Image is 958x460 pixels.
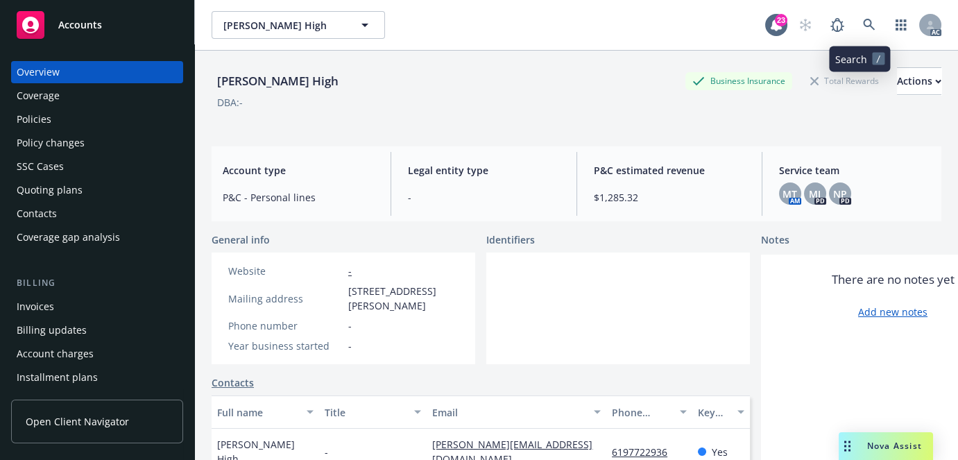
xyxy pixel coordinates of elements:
div: Billing [11,276,183,290]
button: Key contact [692,395,750,429]
a: Policies [11,108,183,130]
div: Key contact [698,405,729,420]
div: Mailing address [228,291,343,306]
a: 6197722936 [612,445,678,459]
span: NP [833,187,847,201]
span: - [348,339,352,353]
span: Yes [712,445,728,459]
div: Overview [17,61,60,83]
a: - [348,264,352,278]
div: Installment plans [17,366,98,389]
div: Invoices [17,296,54,318]
span: Nova Assist [867,440,922,452]
div: Website [228,264,343,278]
div: Contacts [17,203,57,225]
a: Switch app [887,11,915,39]
span: - [325,445,328,459]
span: There are no notes yet [832,271,955,288]
a: Coverage [11,85,183,107]
div: SSC Cases [17,155,64,178]
div: Account charges [17,343,94,365]
span: MJ [809,187,821,201]
div: [PERSON_NAME] High [212,72,344,90]
a: Account charges [11,343,183,365]
div: Drag to move [839,432,856,460]
div: Year business started [228,339,343,353]
button: Phone number [606,395,692,429]
a: Report a Bug [823,11,851,39]
a: Billing updates [11,319,183,341]
div: 23 [775,14,787,26]
a: Coverage gap analysis [11,226,183,248]
span: - [408,190,559,205]
span: Service team [779,163,930,178]
button: Email [427,395,606,429]
a: Start snowing [792,11,819,39]
span: Open Client Navigator [26,414,129,429]
div: Phone number [612,405,672,420]
a: Policy changes [11,132,183,154]
a: SSC Cases [11,155,183,178]
div: Phone number [228,318,343,333]
span: Legal entity type [408,163,559,178]
div: Policy changes [17,132,85,154]
a: Search [855,11,883,39]
a: Quoting plans [11,179,183,201]
a: Installment plans [11,366,183,389]
span: P&C estimated revenue [594,163,745,178]
a: Add new notes [858,305,927,319]
span: $1,285.32 [594,190,745,205]
div: Policies [17,108,51,130]
span: Notes [761,232,789,249]
span: P&C - Personal lines [223,190,374,205]
a: Contacts [212,375,254,390]
div: Total Rewards [803,72,886,90]
span: [PERSON_NAME] High [223,18,343,33]
span: Account type [223,163,374,178]
div: Full name [217,405,298,420]
button: Title [319,395,427,429]
a: Invoices [11,296,183,318]
span: [STREET_ADDRESS][PERSON_NAME] [348,284,459,313]
a: Overview [11,61,183,83]
div: Title [325,405,406,420]
a: Accounts [11,6,183,44]
span: Identifiers [486,232,535,247]
button: Full name [212,395,319,429]
div: DBA: - [217,95,243,110]
div: Actions [897,68,941,94]
span: MT [782,187,797,201]
button: [PERSON_NAME] High [212,11,385,39]
span: Accounts [58,19,102,31]
div: Coverage [17,85,60,107]
div: Email [432,405,585,420]
button: Nova Assist [839,432,933,460]
button: Actions [897,67,941,95]
div: Coverage gap analysis [17,226,120,248]
div: Billing updates [17,319,87,341]
div: Quoting plans [17,179,83,201]
span: General info [212,232,270,247]
a: Contacts [11,203,183,225]
div: Business Insurance [685,72,792,90]
span: - [348,318,352,333]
